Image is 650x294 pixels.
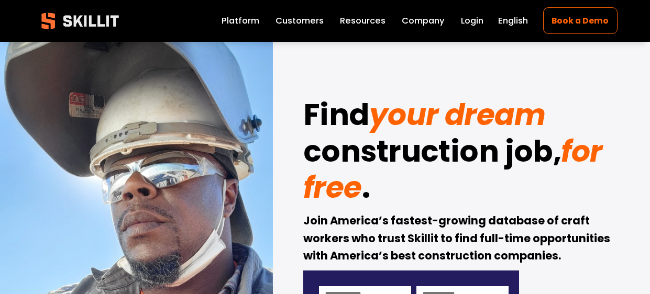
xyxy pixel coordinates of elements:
[369,94,545,135] em: your dream
[303,94,369,135] strong: Find
[222,14,259,28] a: Platform
[303,213,612,263] strong: Join America’s fastest-growing database of craft workers who trust Skillit to find full-time oppo...
[498,15,528,28] span: English
[32,5,128,37] img: Skillit
[340,14,385,28] a: folder dropdown
[543,7,618,34] a: Book a Demo
[461,14,483,28] a: Login
[498,14,528,28] div: language picker
[303,130,609,209] em: for free
[276,14,324,28] a: Customers
[362,166,370,208] strong: .
[303,130,561,172] strong: construction job,
[402,14,445,28] a: Company
[340,15,385,28] span: Resources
